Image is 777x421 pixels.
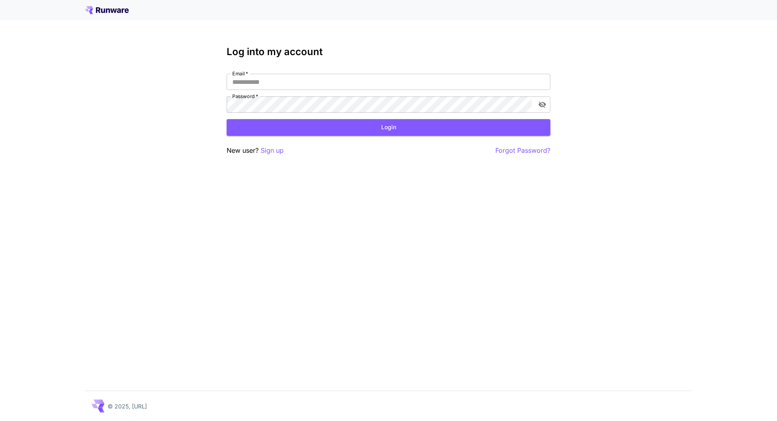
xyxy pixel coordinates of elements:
[232,70,248,77] label: Email
[227,145,284,156] p: New user?
[495,145,550,156] button: Forgot Password?
[535,97,550,112] button: toggle password visibility
[227,46,550,58] h3: Log into my account
[108,402,147,410] p: © 2025, [URL]
[227,119,550,136] button: Login
[261,145,284,156] button: Sign up
[232,93,258,100] label: Password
